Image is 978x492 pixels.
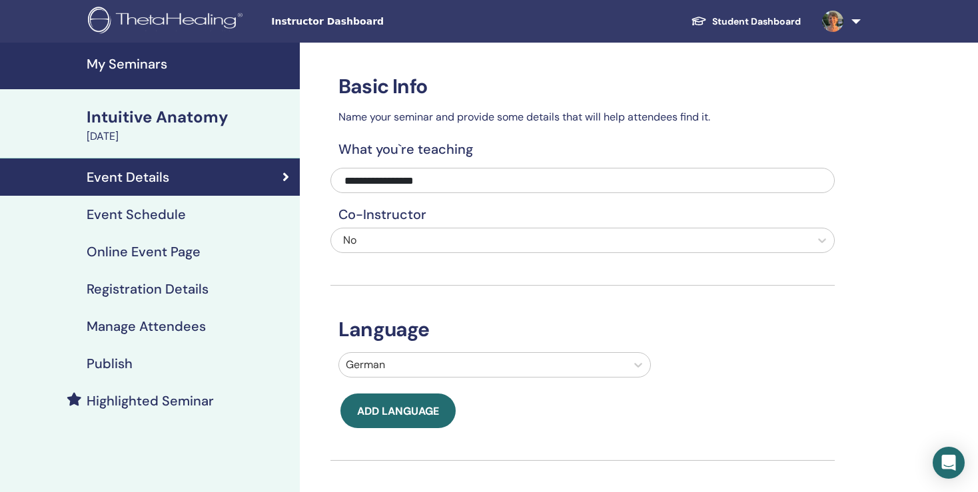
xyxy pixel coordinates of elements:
[87,318,206,334] h4: Manage Attendees
[87,206,186,222] h4: Event Schedule
[87,169,169,185] h4: Event Details
[330,141,835,157] h4: What you`re teaching
[933,447,965,479] div: Open Intercom Messenger
[822,11,843,32] img: default.jpg
[330,75,835,99] h3: Basic Info
[340,393,456,428] button: Add language
[87,128,292,144] div: [DATE]
[691,15,707,27] img: graduation-cap-white.svg
[330,318,835,342] h3: Language
[343,233,356,247] span: No
[680,9,811,34] a: Student Dashboard
[87,356,133,371] h4: Publish
[87,244,201,260] h4: Online Event Page
[87,56,292,72] h4: My Seminars
[87,106,292,128] div: Intuitive Anatomy
[357,404,439,418] span: Add language
[330,109,835,125] p: Name your seminar and provide some details that will help attendees find it.
[87,281,209,297] h4: Registration Details
[87,393,214,409] h4: Highlighted Seminar
[88,7,247,37] img: logo.png
[330,206,835,222] h4: Co-Instructor
[271,15,471,29] span: Instructor Dashboard
[79,106,300,144] a: Intuitive Anatomy[DATE]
